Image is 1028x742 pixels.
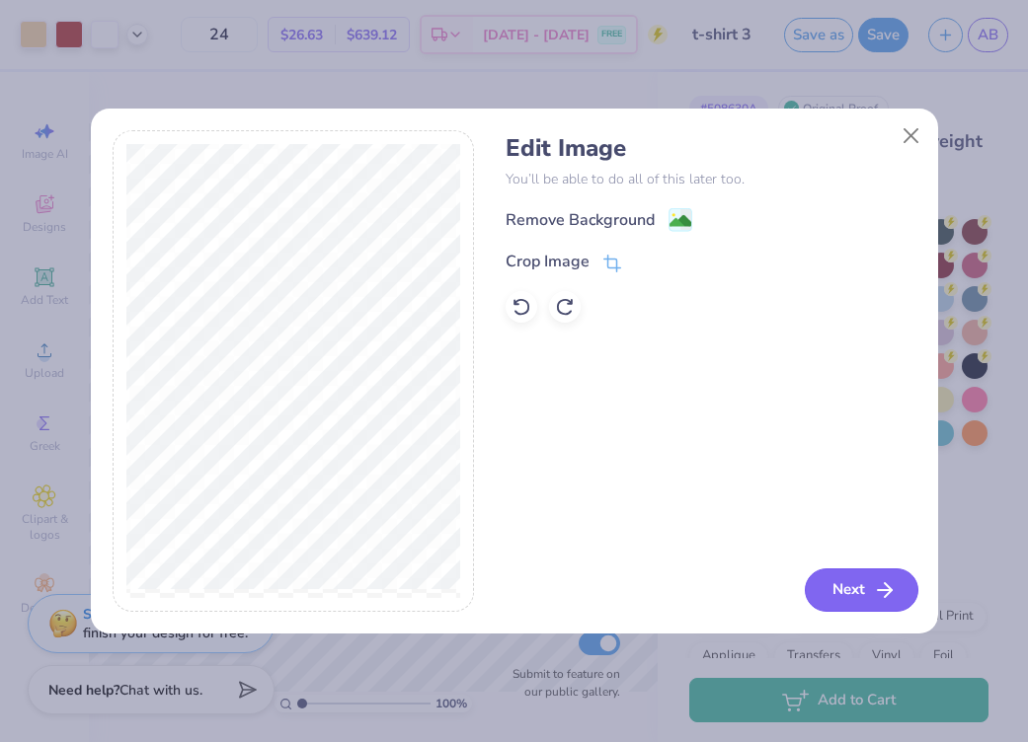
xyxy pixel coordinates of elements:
[506,250,590,273] div: Crop Image
[506,208,655,232] div: Remove Background
[506,134,915,163] h4: Edit Image
[506,169,915,189] p: You’ll be able to do all of this later too.
[892,116,929,154] button: Close
[805,568,918,612] button: Next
